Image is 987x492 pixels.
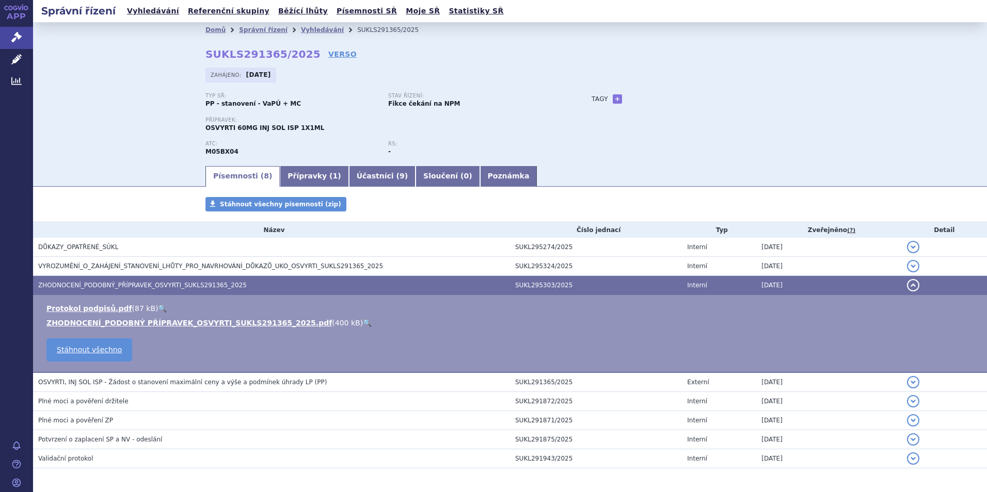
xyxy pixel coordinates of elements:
span: 0 [464,172,469,180]
a: VERSO [328,49,357,59]
span: Interní [687,263,707,270]
a: Sloučení (0) [416,166,480,187]
th: Typ [682,222,756,238]
p: Přípravek: [205,117,571,123]
span: 400 kB [335,319,360,327]
span: Plné moci a pověření držitele [38,398,129,405]
td: [DATE] [756,372,901,392]
strong: [DATE] [246,71,271,78]
a: Písemnosti (8) [205,166,280,187]
a: Přípravky (1) [280,166,348,187]
td: [DATE] [756,257,901,276]
span: Interní [687,417,707,424]
a: Vyhledávání [301,26,344,34]
a: Referenční skupiny [185,4,273,18]
span: Interní [687,282,707,289]
span: OSVYRTI, INJ SOL ISP - Žádost o stanovení maximální ceny a výše a podmínek úhrady LP (PP) [38,379,327,386]
td: SUKL291943/2025 [510,449,682,468]
td: SUKL291875/2025 [510,430,682,449]
td: [DATE] [756,238,901,257]
td: [DATE] [756,276,901,295]
span: 8 [264,172,269,180]
a: Poznámka [480,166,537,187]
th: Číslo jednací [510,222,682,238]
a: 🔍 [158,304,167,313]
p: ATC: [205,141,378,147]
span: Zahájeno: [211,71,243,79]
button: detail [907,376,919,388]
td: [DATE] [756,411,901,430]
span: OSVYRTI 60MG INJ SOL ISP 1X1ML [205,124,324,132]
span: Plné moci a pověření ZP [38,417,113,424]
span: 1 [333,172,338,180]
span: Interní [687,436,707,443]
a: Správní řízení [239,26,288,34]
button: detail [907,433,919,446]
td: [DATE] [756,430,901,449]
a: + [613,94,622,104]
span: 9 [400,172,405,180]
th: Název [33,222,510,238]
button: detail [907,452,919,465]
strong: - [388,148,391,155]
td: SUKL295324/2025 [510,257,682,276]
strong: SUKLS291365/2025 [205,48,321,60]
button: detail [907,414,919,427]
li: ( ) [46,303,977,314]
a: Písemnosti SŘ [333,4,400,18]
p: Typ SŘ: [205,93,378,99]
span: Interní [687,398,707,405]
p: RS: [388,141,561,147]
strong: DENOSUMAB [205,148,238,155]
a: Statistiky SŘ [445,4,506,18]
td: SUKL291872/2025 [510,392,682,411]
strong: PP - stanovení - VaPÚ + MC [205,100,301,107]
td: SUKL295303/2025 [510,276,682,295]
span: VYROZUMĚNÍ_O_ZAHÁJENÍ_STANOVENÍ_LHŮTY_PRO_NAVRHOVÁNÍ_DŮKAZŮ_UKO_OSVYRTI_SUKLS291365_2025 [38,263,383,270]
span: Potvrzení o zaplacení SP a NV - odeslání [38,436,162,443]
td: [DATE] [756,449,901,468]
span: Validační protokol [38,455,93,462]
th: Zveřejněno [756,222,901,238]
td: SUKL291871/2025 [510,411,682,430]
a: Protokol podpisů.pdf [46,304,132,313]
a: Domů [205,26,226,34]
h2: Správní řízení [33,4,124,18]
button: detail [907,241,919,253]
a: Běžící lhůty [275,4,331,18]
p: Stav řízení: [388,93,561,99]
h3: Tagy [592,93,608,105]
li: ( ) [46,318,977,328]
span: DŮKAZY_OPATŘENÉ_SÚKL [38,243,118,251]
abbr: (?) [847,227,855,234]
span: Interní [687,243,707,251]
td: SUKL295274/2025 [510,238,682,257]
th: Detail [902,222,987,238]
a: Moje SŘ [403,4,443,18]
span: ZHODNOCENÍ_PODOBNÝ_PŘÍPRAVEK_OSVYRTI_SUKLS291365_2025 [38,282,247,289]
a: Vyhledávání [124,4,182,18]
button: detail [907,395,919,407]
button: detail [907,260,919,272]
td: SUKL291365/2025 [510,372,682,392]
a: Účastníci (9) [349,166,416,187]
span: 87 kB [135,304,155,313]
span: Externí [687,379,709,386]
strong: Fikce čekání na NPM [388,100,460,107]
td: [DATE] [756,392,901,411]
li: SUKLS291365/2025 [357,22,432,38]
a: 🔍 [363,319,372,327]
span: Stáhnout všechny písemnosti (zip) [220,201,341,208]
a: Stáhnout všechny písemnosti (zip) [205,197,346,211]
button: detail [907,279,919,291]
a: ZHODNOCENÍ_PODOBNÝ PŘÍPRAVEK_OSVYRTI_SUKLS291365_2025.pdf [46,319,332,327]
a: Stáhnout všechno [46,338,132,362]
span: Interní [687,455,707,462]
